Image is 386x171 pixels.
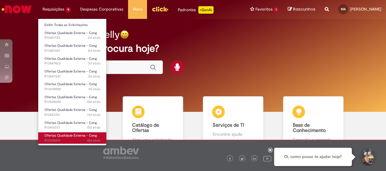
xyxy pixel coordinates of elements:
span: 2d atrás [88,35,100,40]
span: 7d atrás [88,87,100,91]
a: Aberto R13423761 : Ofertas Qualidade Externa - Ceng [38,107,107,118]
span: 2d atrás [88,48,100,53]
time: 27/08/2025 11:04:33 [88,35,100,40]
p: Consulte e aprenda [292,137,334,143]
img: logo_footer_ambev_rotulo_gray.png [103,147,139,159]
span: R13447423 [44,61,100,66]
time: 14/08/2025 09:07:30 [87,125,100,130]
span: More [133,6,142,12]
img: ServiceNow [1,3,33,15]
a: Serviços de TI Encontre ajuda [193,96,273,150]
a: Base de Conhecimento Consulte e aprenda [273,96,353,150]
b: Serviços de TI [212,122,244,128]
a: Catálogo de Ofertas Abra uma solicitação [113,96,193,150]
time: 27/08/2025 10:11:42 [88,48,100,53]
ul: Requisições [38,19,107,146]
span: 10d atrás [87,99,100,104]
a: Rascunhos [288,7,315,12]
span: R13451725 [44,35,100,40]
time: 22/08/2025 09:03:55 [88,87,100,91]
p: Encontre ajuda [212,131,254,137]
span: R13428604 [44,99,100,104]
span: Ofertas Qualidade Externa - Ceng [44,56,97,61]
span: Ofertas Qualidade Externa - Ceng [44,43,97,48]
span: R13423761 [44,112,100,117]
span: 3d atrás [88,61,100,66]
a: Aberto R13438580 : Ofertas Qualidade Externa - Ceng [38,81,107,92]
img: logo_footer_youtube.png [263,154,271,162]
span: Ofertas Qualidade Externa - Ceng [44,31,97,35]
a: Aberto R13447423 : Ofertas Qualidade Externa - Ceng [38,55,107,67]
div: Padroniza [178,6,214,14]
img: logo_footer_linkedin.png [253,157,256,161]
p: Abra uma solicitação [132,137,173,143]
span: 15d atrás [87,125,100,130]
a: Aberto R13451725 : Ofertas Qualidade Externa - Ceng [38,30,107,41]
b: Catálogo de Ofertas [132,122,159,134]
span: [PERSON_NAME] [350,7,381,12]
span: R13447247 [44,74,100,79]
a: Aberto R13395219 : Ofertas Qualidade Externa - Ceng [38,132,107,144]
span: Ofertas Qualidade Externa - Ceng [44,69,97,74]
time: 11/08/2025 10:53:56 [87,138,100,143]
span: 18d atrás [87,138,100,143]
span: R13451347 [44,48,100,53]
img: logo_footer_facebook.png [228,157,232,160]
a: Aberto R13428604 : Ofertas Qualidade Externa - Ceng [38,94,107,105]
img: logo_footer_twitter.png [241,157,244,160]
button: Iniciar Conversa de Suporte [358,148,377,166]
a: Aberto R13416337 : Ofertas Qualidade Externa - Ceng [38,120,107,131]
time: 19/08/2025 13:36:34 [87,99,100,104]
span: Ofertas Qualidade Externa - Ceng [44,133,97,138]
span: Ofertas Qualidade Externa - Ceng [44,95,97,99]
span: R13395219 [44,138,100,143]
img: click_logo_yellow_360x200.png [152,4,168,14]
span: Favoritos [255,6,273,12]
span: Ofertas Qualidade Externa - Ceng [44,121,97,125]
span: R13416337 [44,125,100,130]
span: Requisições [43,6,64,12]
span: Ofertas Qualidade Externa - Ceng [44,107,97,112]
span: Ofertas Qualidade Externa - Ceng [44,82,97,86]
span: 11d atrás [87,112,100,117]
span: 3d atrás [88,74,100,79]
a: Aberto R13447247 : Ofertas Qualidade Externa - Ceng [38,68,107,80]
p: +GenAi [198,6,214,14]
img: happy-face.png [120,30,129,39]
time: 26/08/2025 10:07:33 [88,74,100,79]
div: Oi, como posso te ajudar hoje? [274,148,352,166]
h2: O que você procura hoje? [42,43,344,54]
span: MA [341,7,346,11]
a: Aberto R13451347 : Ofertas Qualidade Externa - Ceng [38,42,107,54]
a: Tirar dúvidas Tirar dúvidas com Lupi Assist e Gen Ai [33,96,113,150]
b: Base de Conhecimento [292,122,325,134]
time: 26/08/2025 10:27:10 [88,61,100,66]
span: Despesas Corporativas [80,6,123,12]
a: Exibir Todas as Solicitações [38,22,107,28]
time: 18/08/2025 09:50:08 [87,112,100,117]
span: 9 [66,7,71,12]
span: R13438580 [44,87,100,92]
span: 1 [274,7,278,12]
span: Rascunhos [293,6,315,12]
